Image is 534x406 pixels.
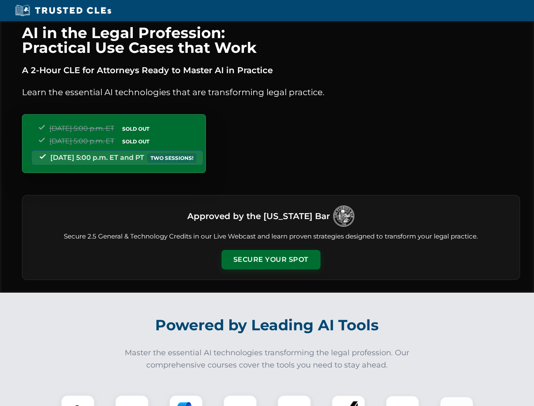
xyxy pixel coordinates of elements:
p: A 2-Hour CLE for Attorneys Ready to Master AI in Practice [22,63,520,77]
p: Learn the essential AI technologies that are transforming legal practice. [22,85,520,99]
span: [DATE] 5:00 p.m. ET [49,137,114,145]
h3: Approved by the [US_STATE] Bar [187,208,330,224]
img: Logo [333,206,354,227]
button: Secure Your Spot [222,250,320,269]
span: SOLD OUT [119,137,152,146]
p: Secure 2.5 General & Technology Credits in our Live Webcast and learn proven strategies designed ... [33,232,509,241]
img: Trusted CLEs [13,4,114,17]
span: SOLD OUT [119,124,152,133]
h2: Powered by Leading AI Tools [33,310,501,340]
h1: AI in the Legal Profession: Practical Use Cases that Work [22,25,520,55]
p: Master the essential AI technologies transforming the legal profession. Our comprehensive courses... [119,347,415,371]
span: [DATE] 5:00 p.m. ET [49,124,114,132]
